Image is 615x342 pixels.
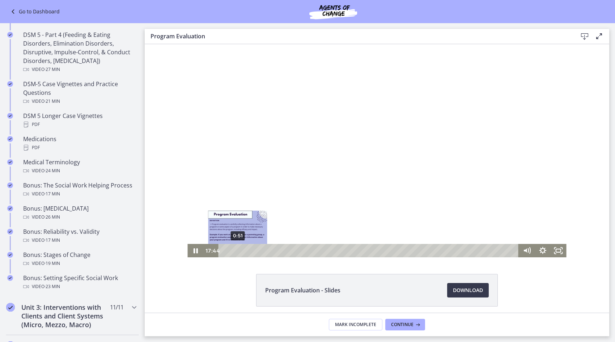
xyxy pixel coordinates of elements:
div: DSM 5 - Part 4 (Feeding & Eating Disorders, Elimination Disorders, Disruptive, Impulse-Control, &... [23,30,136,74]
button: Mark Incomplete [329,319,382,330]
div: Medications [23,135,136,152]
i: Completed [7,252,13,258]
div: DSM 5 Longer Case Vignettes [23,111,136,129]
i: Completed [7,229,13,235]
div: Bonus: [MEDICAL_DATA] [23,204,136,221]
h2: Unit 3: Interventions with Clients and Client Systems (Micro, Mezzo, Macro) [21,303,110,329]
div: Video [23,213,136,221]
i: Completed [6,303,15,312]
i: Completed [7,32,13,38]
button: Mute [374,200,390,213]
span: · 17 min [44,190,60,198]
button: Show settings menu [390,200,406,213]
button: Continue [385,319,425,330]
span: · 19 min [44,259,60,268]
button: Fullscreen [406,200,422,213]
div: PDF [23,143,136,152]
a: Download [447,283,489,297]
span: Mark Incomplete [335,322,376,328]
div: Video [23,166,136,175]
i: Completed [7,275,13,281]
iframe: Video Lesson [145,44,609,257]
div: Medical Terminology [23,158,136,175]
span: · 24 min [44,166,60,175]
div: Video [23,190,136,198]
div: Bonus: Stages of Change [23,250,136,268]
span: · 21 min [44,97,60,106]
span: Program Evaluation - Slides [265,286,340,295]
div: Video [23,97,136,106]
div: Bonus: Reliability vs. Validity [23,227,136,245]
span: · 26 min [44,213,60,221]
i: Completed [7,136,13,142]
i: Completed [7,206,13,211]
div: DSM-5 Case Vignettes and Practice Questions [23,80,136,106]
span: Continue [391,322,413,328]
span: · 17 min [44,236,60,245]
span: Download [453,286,483,295]
div: Video [23,282,136,291]
i: Completed [7,159,13,165]
i: Completed [7,113,13,119]
i: Completed [7,81,13,87]
i: Completed [7,182,13,188]
div: Video [23,236,136,245]
div: Video [23,259,136,268]
img: Agents of Change Social Work Test Prep [290,3,377,20]
a: Go to Dashboard [9,7,60,16]
div: Bonus: The Social Work Helping Process [23,181,136,198]
div: Video [23,65,136,74]
h3: Program Evaluation [150,32,566,41]
span: 11 / 11 [110,303,123,312]
div: Bonus: Setting Specific Social Work [23,274,136,291]
div: PDF [23,120,136,129]
span: · 27 min [44,65,60,74]
span: · 23 min [44,282,60,291]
